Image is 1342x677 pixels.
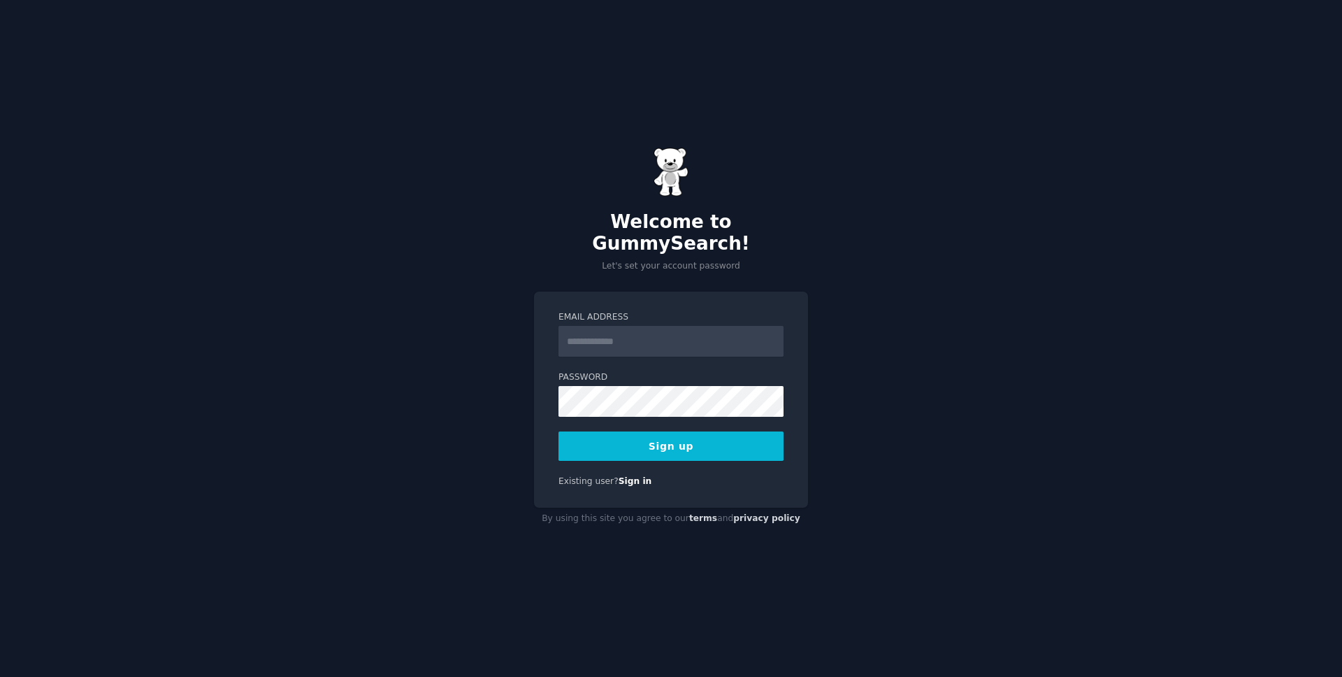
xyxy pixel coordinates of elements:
p: Let's set your account password [534,260,808,273]
div: By using this site you agree to our and [534,508,808,530]
span: Existing user? [558,476,619,486]
img: Gummy Bear [654,148,688,197]
h2: Welcome to GummySearch! [534,211,808,255]
a: terms [689,513,717,523]
label: Password [558,371,784,384]
a: Sign in [619,476,652,486]
button: Sign up [558,432,784,461]
a: privacy policy [733,513,800,523]
label: Email Address [558,311,784,324]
